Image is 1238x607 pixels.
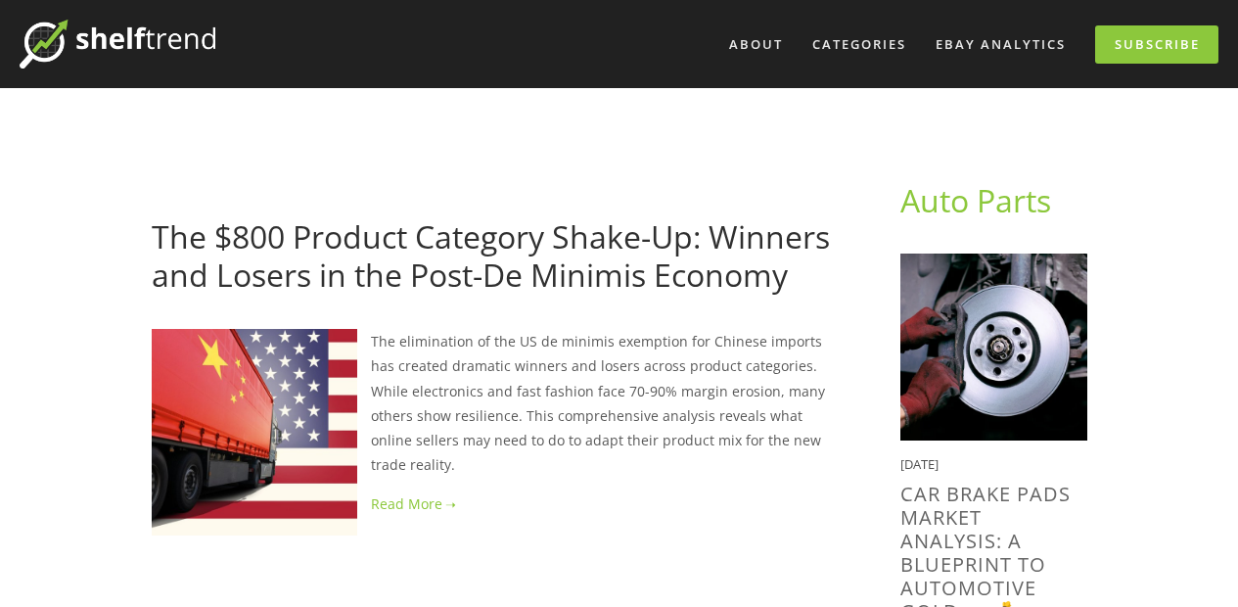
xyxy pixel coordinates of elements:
a: eBay Analytics [923,28,1078,61]
div: Categories [800,28,919,61]
a: The $800 Product Category Shake-Up: Winners and Losers in the Post-De Minimis Economy [152,215,830,295]
img: The $800 Product Category Shake-Up: Winners and Losers in the Post-De Minimis Economy [152,329,357,535]
a: [DATE] [152,185,196,204]
time: [DATE] [900,455,939,473]
img: ShelfTrend [20,20,215,69]
a: Subscribe [1095,25,1218,64]
a: Auto Parts [900,179,1051,221]
a: About [716,28,796,61]
p: The elimination of the US de minimis exemption for Chinese imports has created dramatic winners a... [152,329,838,477]
img: Car Brake Pads Market Analysis: A Blueprint to Automotive Gold 🚗💰 [900,254,1087,441]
